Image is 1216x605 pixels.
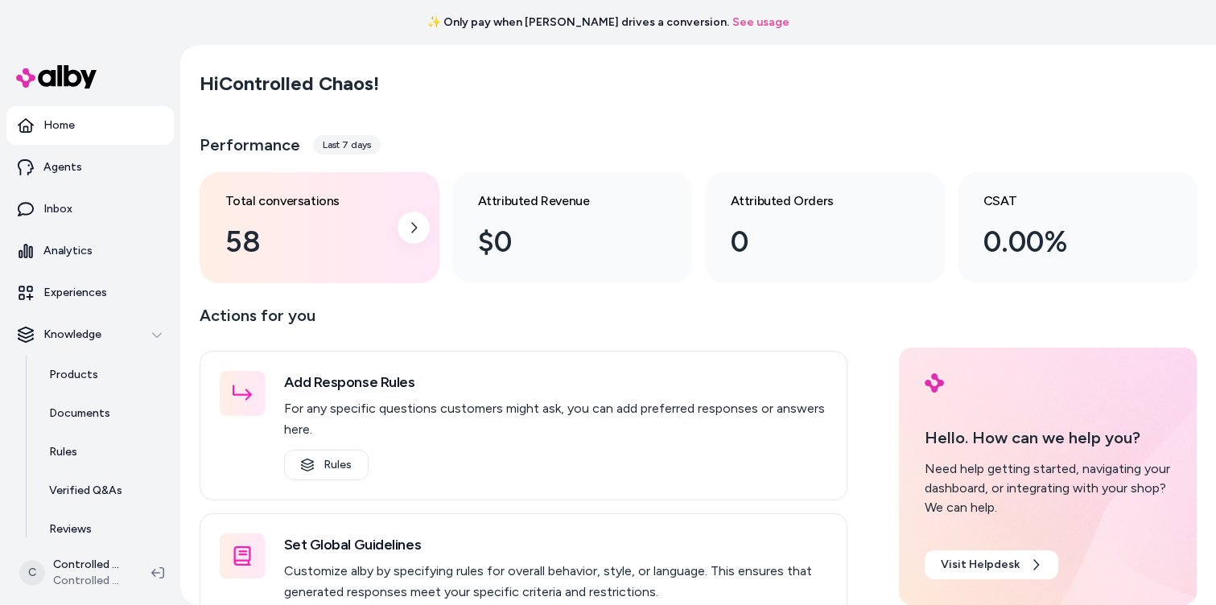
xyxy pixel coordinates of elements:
[925,550,1058,579] a: Visit Helpdesk
[705,172,945,283] a: Attributed Orders 0
[225,191,388,211] h3: Total conversations
[6,274,174,312] a: Experiences
[478,191,641,211] h3: Attributed Revenue
[49,367,98,383] p: Products
[284,561,827,603] p: Customize alby by specifying rules for overall behavior, style, or language. This ensures that ge...
[732,14,789,31] a: See usage
[731,191,893,211] h3: Attributed Orders
[43,327,101,343] p: Knowledge
[6,190,174,228] a: Inbox
[731,220,893,264] div: 0
[983,191,1146,211] h3: CSAT
[925,459,1172,517] div: Need help getting started, navigating your dashboard, or integrating with your shop? We can help.
[43,159,82,175] p: Agents
[10,547,138,599] button: CControlled Chaos ShopifyControlled Chaos
[6,106,174,145] a: Home
[19,560,45,586] span: C
[33,356,174,394] a: Products
[313,135,381,154] div: Last 7 days
[43,201,72,217] p: Inbox
[16,65,97,88] img: alby Logo
[53,573,126,589] span: Controlled Chaos
[43,285,107,301] p: Experiences
[49,521,92,537] p: Reviews
[49,444,77,460] p: Rules
[200,134,300,156] h3: Performance
[200,72,379,96] h2: Hi Controlled Chaos !
[427,14,729,31] span: ✨ Only pay when [PERSON_NAME] drives a conversion.
[6,232,174,270] a: Analytics
[983,220,1146,264] div: 0.00%
[49,405,110,422] p: Documents
[6,315,174,354] button: Knowledge
[49,483,122,499] p: Verified Q&As
[53,557,126,573] p: Controlled Chaos Shopify
[925,373,944,393] img: alby Logo
[284,450,369,480] a: Rules
[478,220,641,264] div: $0
[925,426,1172,450] p: Hello. How can we help you?
[33,394,174,433] a: Documents
[33,510,174,549] a: Reviews
[284,533,827,556] h3: Set Global Guidelines
[225,220,388,264] div: 58
[43,243,93,259] p: Analytics
[452,172,692,283] a: Attributed Revenue $0
[284,398,827,440] p: For any specific questions customers might ask, you can add preferred responses or answers here.
[33,471,174,510] a: Verified Q&As
[200,172,439,283] a: Total conversations 58
[6,148,174,187] a: Agents
[958,172,1197,283] a: CSAT 0.00%
[33,433,174,471] a: Rules
[43,117,75,134] p: Home
[200,302,847,341] p: Actions for you
[284,371,827,393] h3: Add Response Rules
